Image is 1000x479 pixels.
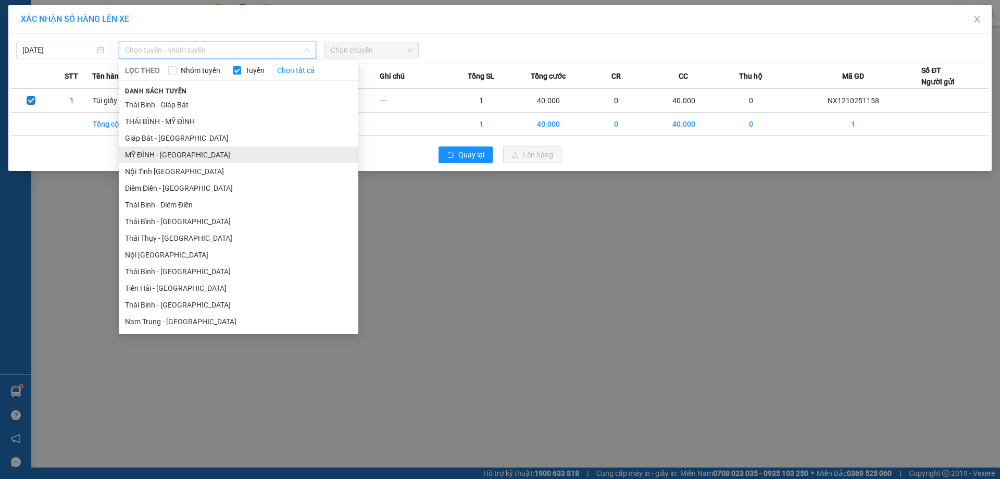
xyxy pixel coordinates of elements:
span: down [304,47,310,53]
td: 40.000 [515,113,582,136]
td: 1 [447,113,515,136]
li: Thái Thụy - [GEOGRAPHIC_DATA] [119,230,358,247]
span: Quay lại [458,149,484,161]
li: Diêm Điền - [GEOGRAPHIC_DATA] [119,180,358,196]
span: Thu hộ [739,70,762,82]
button: rollbackQuay lại [439,146,493,163]
td: 0 [582,113,650,136]
td: NX1210251158 [785,89,921,113]
button: uploadLên hàng [503,146,561,163]
li: Nam Trung - [GEOGRAPHIC_DATA] [119,313,358,330]
td: 0 [718,89,785,113]
li: Thái Bình - [GEOGRAPHIC_DATA] [119,213,358,230]
div: Số ĐT Người gửi [921,65,955,88]
span: STT [65,70,78,82]
button: Close [963,5,992,34]
span: Tuyến [241,65,269,76]
td: Túi giấy [92,89,160,113]
span: Tên hàng [92,70,123,82]
span: Tổng SL [468,70,494,82]
td: Tổng cộng [92,113,160,136]
span: XÁC NHẬN SỐ HÀNG LÊN XE [21,14,129,24]
td: 0 [718,113,785,136]
span: Nhóm tuyến [177,65,224,76]
span: CC [679,70,688,82]
td: --- [380,89,447,113]
td: 1 [447,89,515,113]
li: Nội [GEOGRAPHIC_DATA] [119,247,358,263]
li: Tiền Hải - [GEOGRAPHIC_DATA] [119,280,358,297]
input: 12/10/2025 [22,44,95,56]
span: LỌC THEO [125,65,160,76]
td: 0 [582,89,650,113]
span: close [973,15,981,23]
td: 40.000 [650,113,718,136]
li: Giáp Bát - [GEOGRAPHIC_DATA] [119,130,358,146]
span: CR [611,70,621,82]
span: Chọn chuyến [331,42,413,58]
td: 40.000 [650,89,718,113]
td: 1 [785,113,921,136]
td: 1 [52,89,92,113]
li: Nội Tỉnh [GEOGRAPHIC_DATA] [119,163,358,180]
li: Thái Bình - Giáp Bát [119,96,358,113]
li: Thái Bình - Diêm Điền [119,196,358,213]
li: MỸ ĐÌNH - [GEOGRAPHIC_DATA] [119,146,358,163]
span: Tổng cước [531,70,566,82]
td: 40.000 [515,89,582,113]
span: rollback [447,151,454,159]
a: Chọn tất cả [277,65,315,76]
li: Thái Bình - [GEOGRAPHIC_DATA] [119,263,358,280]
span: Chọn tuyến - nhóm tuyến [125,42,310,58]
li: THÁI BÌNH - MỸ ĐÌNH [119,113,358,130]
li: Thái Bình - [GEOGRAPHIC_DATA] [119,297,358,313]
span: Ghi chú [380,70,405,82]
span: Danh sách tuyến [119,87,193,96]
span: Mã GD [842,70,864,82]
